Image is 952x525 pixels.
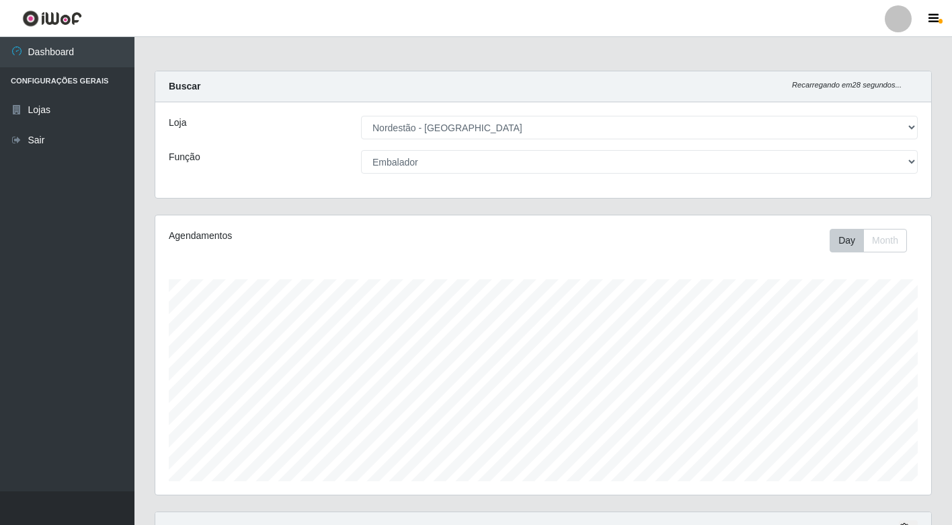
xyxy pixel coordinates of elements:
label: Função [169,150,200,164]
div: First group [830,229,907,252]
img: CoreUI Logo [22,10,82,27]
div: Toolbar with button groups [830,229,918,252]
strong: Buscar [169,81,200,92]
label: Loja [169,116,186,130]
div: Agendamentos [169,229,469,243]
button: Month [863,229,907,252]
button: Day [830,229,864,252]
i: Recarregando em 28 segundos... [792,81,902,89]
